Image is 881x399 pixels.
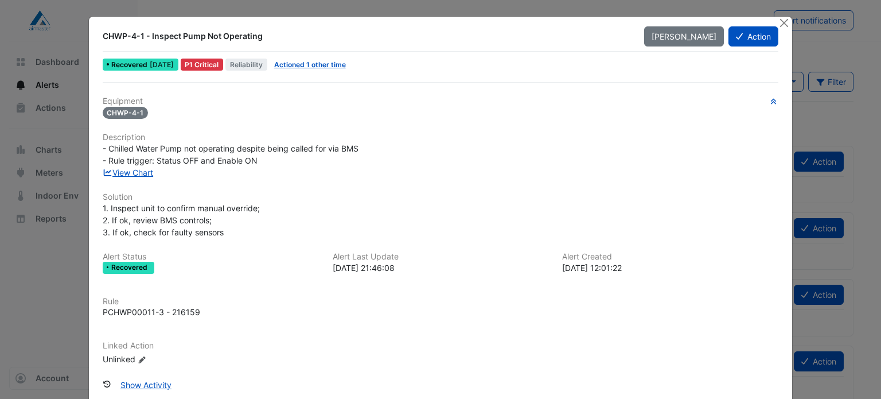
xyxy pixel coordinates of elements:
div: [DATE] 21:46:08 [333,262,549,274]
span: - Chilled Water Pump not operating despite being called for via BMS - Rule trigger: Status OFF an... [103,144,358,165]
h6: Solution [103,192,779,202]
button: Show Activity [113,375,179,395]
a: View Chart [103,168,154,177]
div: P1 Critical [181,59,224,71]
h6: Linked Action [103,341,779,351]
span: Reliability [225,59,267,71]
button: Close [778,17,790,29]
span: Wed 24-Sep-2025 21:46 AEST [150,60,174,69]
h6: Alert Status [103,252,319,262]
h6: Alert Last Update [333,252,549,262]
span: Recovered [111,61,150,68]
span: 1. Inspect unit to confirm manual override; 2. If ok, review BMS controls; 3. If ok, check for fa... [103,203,262,237]
fa-icon: Edit Linked Action [138,355,146,364]
span: [PERSON_NAME] [652,32,716,41]
div: PCHWP00011-3 - 216159 [103,306,200,318]
button: [PERSON_NAME] [644,26,724,47]
div: CHWP-4-1 - Inspect Pump Not Operating [103,30,631,42]
div: Unlinked [103,353,240,365]
span: Recovered [111,264,150,271]
h6: Rule [103,297,779,307]
div: [DATE] 12:01:22 [562,262,778,274]
h6: Description [103,133,779,142]
a: Actioned 1 other time [274,60,346,69]
h6: Alert Created [562,252,778,262]
h6: Equipment [103,96,779,106]
button: Action [728,26,778,47]
span: CHWP-4-1 [103,107,149,119]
